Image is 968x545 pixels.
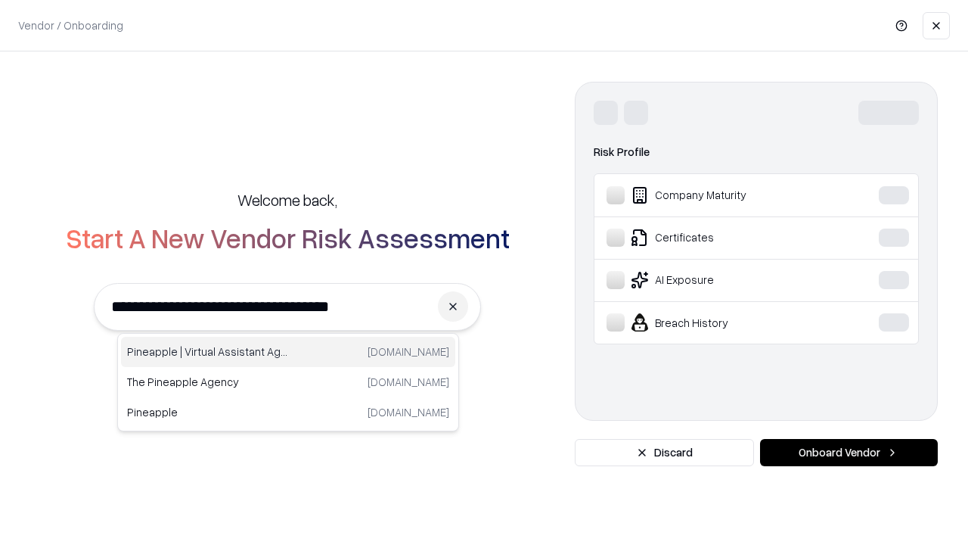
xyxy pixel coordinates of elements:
h5: Welcome back, [237,189,337,210]
p: Pineapple | Virtual Assistant Agency [127,344,288,360]
div: Suggestions [117,333,459,431]
div: Breach History [607,313,833,332]
button: Onboard Vendor [760,439,938,466]
p: Vendor / Onboarding [18,17,123,33]
p: [DOMAIN_NAME] [368,374,449,390]
p: [DOMAIN_NAME] [368,404,449,420]
button: Discard [575,439,754,466]
div: Risk Profile [594,143,919,161]
p: Pineapple [127,404,288,420]
div: Certificates [607,229,833,247]
div: Company Maturity [607,186,833,204]
h2: Start A New Vendor Risk Assessment [66,223,510,253]
p: The Pineapple Agency [127,374,288,390]
div: AI Exposure [607,271,833,289]
p: [DOMAIN_NAME] [368,344,449,360]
